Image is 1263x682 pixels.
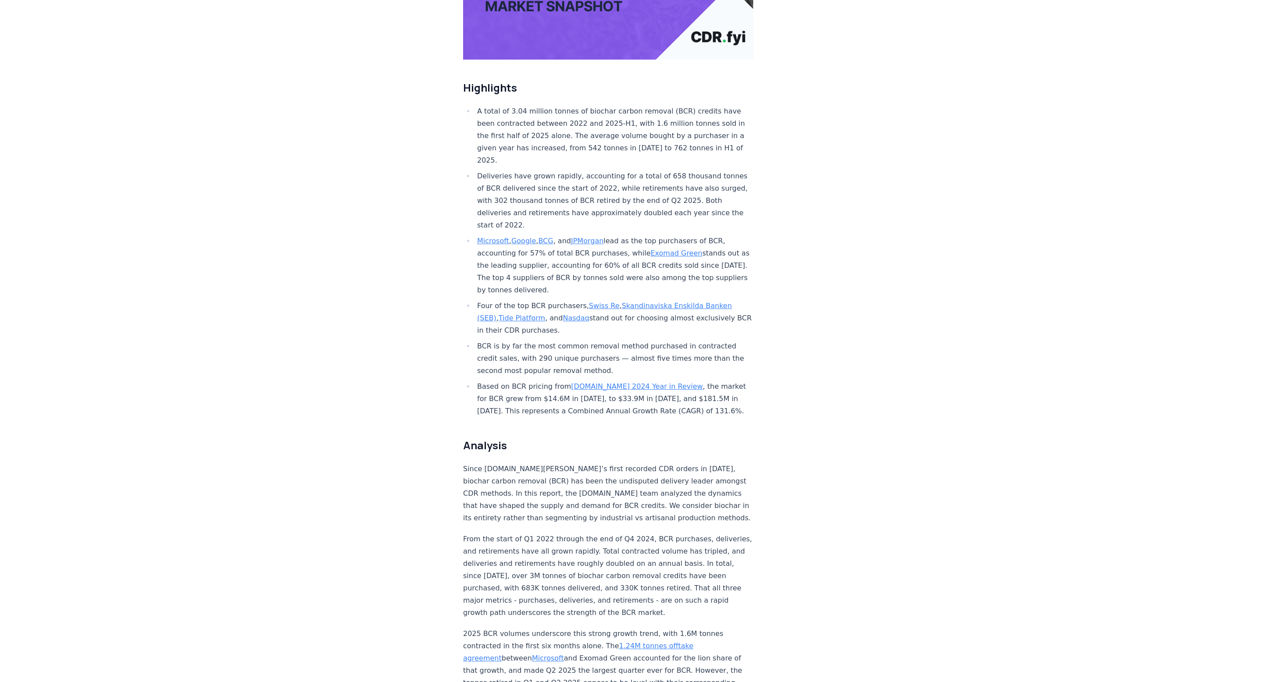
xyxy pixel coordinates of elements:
[475,300,753,337] li: Four of the top BCR purchasers, , , , and stand out for choosing almost exclusively BCR in their ...
[475,170,753,231] li: Deliveries have grown rapidly, accounting for a total of 658 thousand tonnes of BCR delivered sin...
[475,340,753,377] li: BCR is by far the most common removal method purchased in contracted credit sales, with 290 uniqu...
[463,438,753,452] h2: Analysis
[511,237,536,245] a: Google
[589,302,620,310] a: Swiss Re
[650,249,702,257] a: Exomad Green
[563,314,589,322] a: Nasdaq
[475,105,753,167] li: A total of 3.04 million tonnes of biochar carbon removal (BCR) credits have been contracted betwe...
[532,654,564,662] a: Microsoft
[463,463,753,524] p: Since [DOMAIN_NAME][PERSON_NAME]’s first recorded CDR orders in [DATE], biochar carbon removal (B...
[571,382,703,391] a: [DOMAIN_NAME] 2024 Year in Review
[463,81,753,95] h2: Highlights
[571,237,603,245] a: JPMorgan
[475,380,753,417] li: Based on BCR pricing from , the market for BCR grew from $14.6M in [DATE], to $33.9M in [DATE], a...
[499,314,545,322] a: Tide Platform
[463,533,753,619] p: From the start of Q1 2022 through the end of Q4 2024, BCR purchases, deliveries, and retirements ...
[475,235,753,296] li: , , , and lead as the top purchasers of BCR, accounting for 57% of total BCR purchases, while sta...
[477,237,509,245] a: Microsoft
[538,237,553,245] a: BCG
